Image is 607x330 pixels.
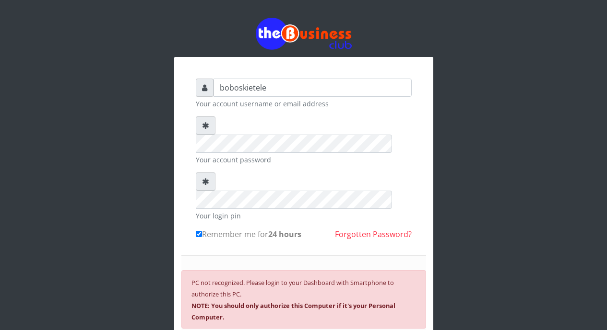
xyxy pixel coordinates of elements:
input: Remember me for24 hours [196,231,202,237]
small: Your account password [196,155,412,165]
b: NOTE: You should only authorize this Computer if it's your Personal Computer. [191,301,395,321]
input: Username or email address [214,79,412,97]
b: 24 hours [268,229,301,239]
label: Remember me for [196,228,301,240]
small: PC not recognized. Please login to your Dashboard with Smartphone to authorize this PC. [191,278,395,321]
a: Forgotten Password? [335,229,412,239]
small: Your account username or email address [196,99,412,109]
small: Your login pin [196,211,412,221]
